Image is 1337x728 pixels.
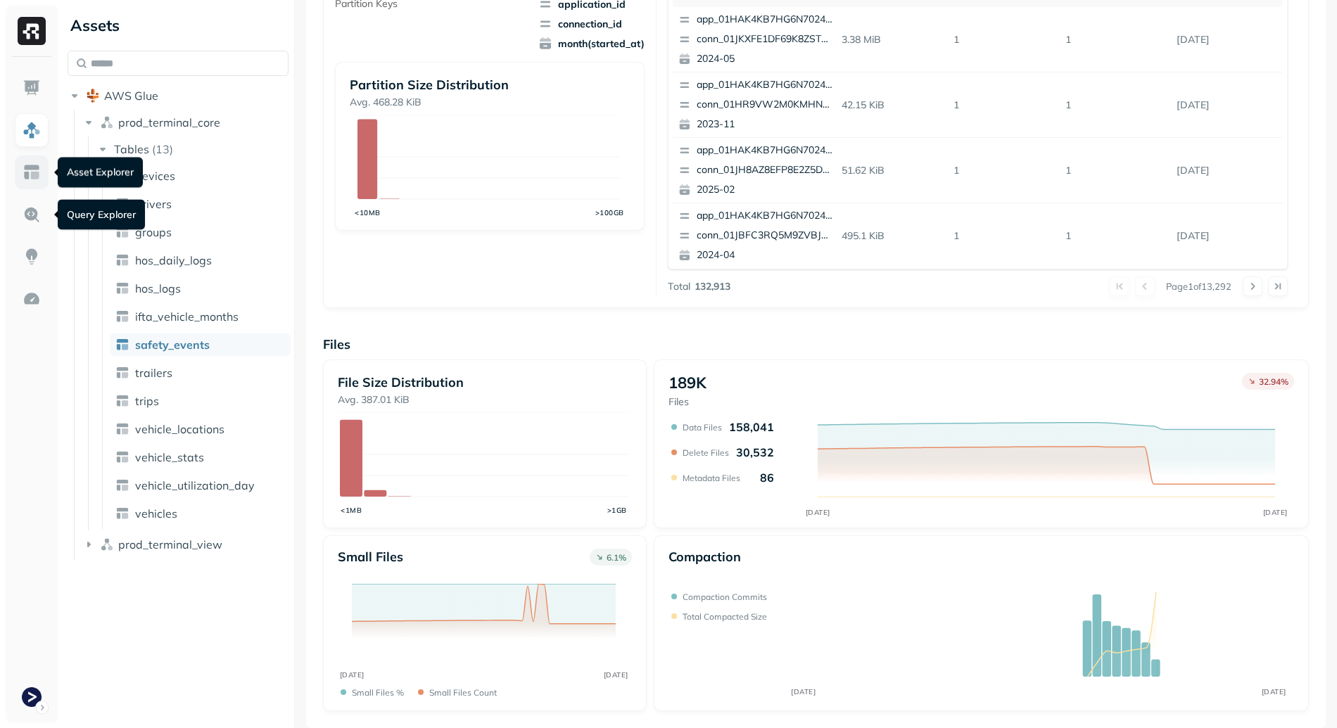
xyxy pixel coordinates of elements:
img: table [115,309,129,324]
tspan: [DATE] [603,670,628,679]
button: app_01HAK4KB7HG6N7024210G3S8D5conn_01JH8AZ8EFP8E2Z5DZ3VNSJJ3C2025-02 [673,138,839,203]
img: table [115,450,129,464]
img: table [115,394,129,408]
p: conn_01HR9VW2M0KMHNQJQ3MFEVFDX8 [697,98,833,112]
a: safety_events [110,333,291,356]
p: Page 1 of 13,292 [1166,280,1231,293]
tspan: [DATE] [806,508,830,517]
p: 86 [760,471,774,485]
p: conn_01JKXFE1DF69K8ZST26WXJEGGZ [697,32,833,46]
img: table [115,197,129,211]
a: groups [110,221,291,243]
p: Sep 11, 2025 [1171,93,1283,117]
p: 1 [948,93,1060,117]
p: conn_01JBFC3RQ5M9ZVBJPDK1AADTQY [697,229,833,243]
span: trailers [135,366,172,380]
img: table [115,422,129,436]
p: app_01HAK4KB7HG6N7024210G3S8D5 [697,143,833,158]
p: Delete Files [683,447,729,458]
span: vehicles [135,506,177,521]
p: 1 [948,27,1060,52]
span: vehicle_locations [135,422,224,436]
p: 1 [948,158,1060,183]
p: Sep 11, 2025 [1171,224,1283,248]
p: Files [323,336,1309,352]
button: AWS Glue [68,84,289,107]
p: app_01HAK4KB7HG6N7024210G3S8D5 [697,209,833,223]
tspan: [DATE] [1262,687,1286,696]
p: Metadata Files [683,473,740,483]
p: 2025-02 [697,183,833,197]
img: root [86,89,100,103]
a: devices [110,165,291,187]
img: table [115,253,129,267]
p: 1 [1060,27,1172,52]
p: conn_01JH8AZ8EFP8E2Z5DZ3VNSJJ3C [697,163,833,177]
p: app_01HAK4KB7HG6N7024210G3S8D5 [697,13,833,27]
tspan: <1MB [341,506,362,515]
p: 1 [1060,93,1172,117]
img: table [115,506,129,521]
p: Compaction commits [683,592,767,602]
p: Small files % [352,687,404,698]
p: 51.62 KiB [836,158,948,183]
img: Insights [23,248,41,266]
span: devices [135,169,175,183]
p: 2023-11 [697,117,833,132]
p: Avg. 468.28 KiB [350,96,630,109]
p: 30,532 [736,445,774,459]
div: Query Explorer [58,200,145,230]
img: Terminal [22,687,42,707]
p: Avg. 387.01 KiB [338,393,632,407]
div: Asset Explorer [58,158,143,188]
div: Assets [68,14,289,37]
tspan: <10MB [355,208,381,217]
tspan: [DATE] [339,670,364,679]
p: ( 13 ) [152,142,173,156]
img: Dashboard [23,79,41,97]
a: hos_logs [110,277,291,300]
img: table [115,478,129,492]
a: hos_daily_logs [110,249,291,272]
img: table [115,366,129,380]
button: prod_terminal_view [82,533,289,556]
span: ifta_vehicle_months [135,309,239,324]
span: groups [135,225,172,239]
p: 1 [1060,224,1172,248]
p: 158,041 [729,420,774,434]
p: 1 [948,224,1060,248]
button: prod_terminal_core [82,111,289,134]
p: 6.1 % [607,552,626,563]
p: 495.1 KiB [836,224,948,248]
button: app_01HAK4KB7HG6N7024210G3S8D5conn_01HR9VW2M0KMHNQJQ3MFEVFDX82023-11 [673,72,839,137]
p: 2024-04 [697,248,833,262]
button: app_01HAK4KB7HG6N7024210G3S8D5conn_01JBFC3RQ5M9ZVBJPDK1AADTQY2024-04 [673,203,839,268]
img: table [115,281,129,295]
p: Total compacted size [683,611,767,622]
img: Asset Explorer [23,163,41,181]
p: Total [668,280,690,293]
p: app_01HAK4KB7HG6N7024210G3S8D5 [697,78,833,92]
button: app_01HAK4KB7HG6N7024210G3S8D5conn_01JKXFE1DF69K8ZST26WXJEGGZ2024-05 [673,7,839,72]
img: namespace [100,537,114,551]
p: 2024-05 [697,52,833,66]
p: 3.38 MiB [836,27,948,52]
a: trips [110,390,291,412]
a: drivers [110,193,291,215]
a: vehicle_stats [110,446,291,468]
a: vehicle_locations [110,418,291,440]
span: prod_terminal_core [118,115,220,129]
a: vehicles [110,502,291,525]
p: Sep 11, 2025 [1171,158,1283,183]
tspan: [DATE] [792,687,816,696]
span: AWS Glue [104,89,158,103]
button: Tables(13) [96,138,290,160]
p: Partition Size Distribution [350,77,630,93]
span: hos_daily_logs [135,253,212,267]
p: Compaction [668,549,741,565]
span: month(started_at) [538,37,645,51]
img: Optimization [23,290,41,308]
img: table [115,338,129,352]
p: Data Files [683,422,722,433]
span: drivers [135,197,172,211]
